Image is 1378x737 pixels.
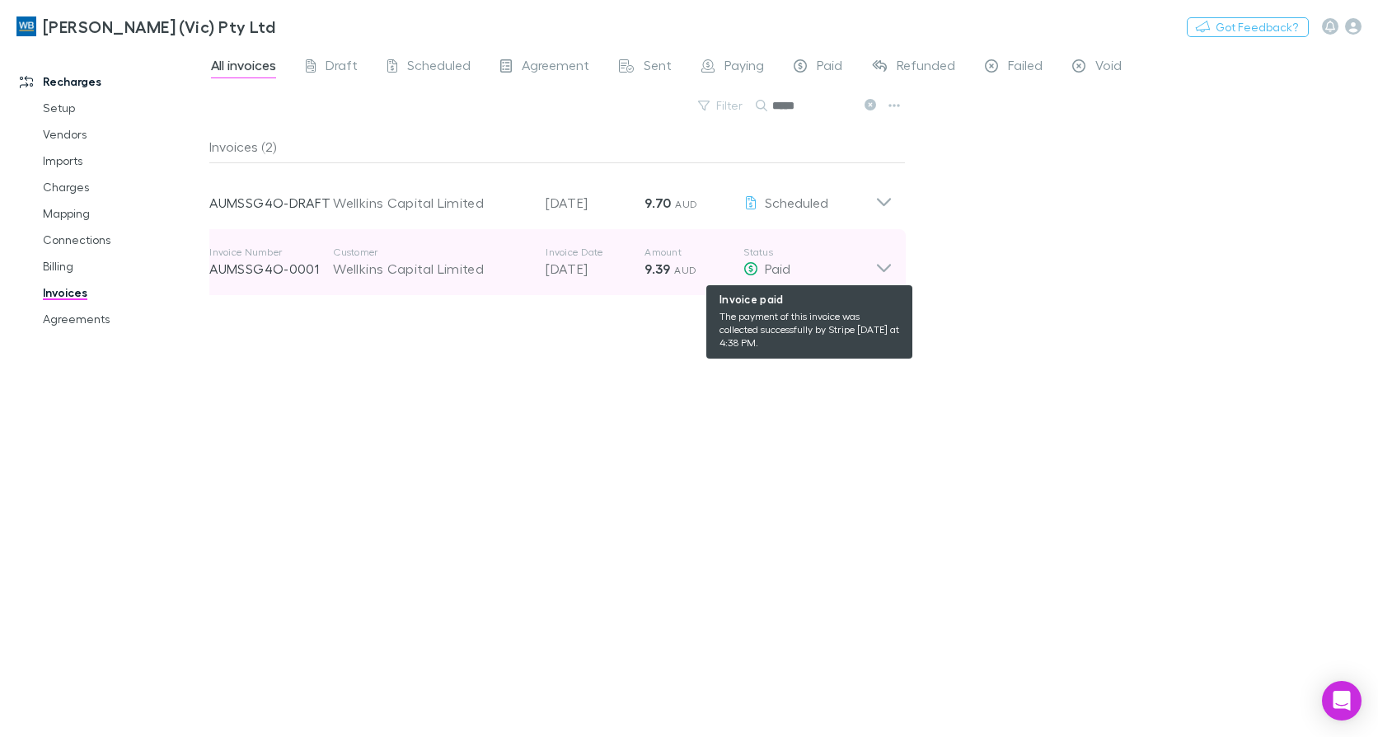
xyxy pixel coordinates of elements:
[209,246,333,259] p: Invoice Number
[333,193,529,213] div: Wellkins Capital Limited
[674,264,696,276] span: AUD
[209,193,333,213] p: AUMSSG4O-DRAFT
[26,227,218,253] a: Connections
[16,16,36,36] img: William Buck (Vic) Pty Ltd's Logo
[690,96,752,115] button: Filter
[817,57,842,78] span: Paid
[765,261,790,276] span: Paid
[3,68,218,95] a: Recharges
[43,16,275,36] h3: [PERSON_NAME] (Vic) Pty Ltd
[1322,681,1362,721] div: Open Intercom Messenger
[26,253,218,279] a: Billing
[26,306,218,332] a: Agreements
[26,200,218,227] a: Mapping
[724,57,764,78] span: Paying
[546,246,644,259] p: Invoice Date
[333,259,529,279] div: Wellkins Capital Limited
[26,279,218,306] a: Invoices
[333,246,529,259] p: Customer
[26,148,218,174] a: Imports
[1008,57,1043,78] span: Failed
[546,193,644,213] p: [DATE]
[209,259,333,279] p: AUMSSG4O-0001
[26,121,218,148] a: Vendors
[26,174,218,200] a: Charges
[1187,17,1309,37] button: Got Feedback?
[196,163,906,229] div: AUMSSG4O-DRAFTWellkins Capital Limited[DATE]9.70 AUDScheduled
[407,57,471,78] span: Scheduled
[743,246,875,259] p: Status
[644,57,672,78] span: Sent
[326,57,358,78] span: Draft
[522,57,589,78] span: Agreement
[7,7,285,46] a: [PERSON_NAME] (Vic) Pty Ltd
[26,95,218,121] a: Setup
[546,259,644,279] p: [DATE]
[765,195,828,210] span: Scheduled
[644,195,671,211] strong: 9.70
[211,57,276,78] span: All invoices
[644,261,670,277] strong: 9.39
[196,229,906,295] div: Invoice NumberAUMSSG4O-0001CustomerWellkins Capital LimitedInvoice Date[DATE]Amount9.39 AUDStatus
[675,198,697,210] span: AUD
[644,246,743,259] p: Amount
[1095,57,1122,78] span: Void
[897,57,955,78] span: Refunded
